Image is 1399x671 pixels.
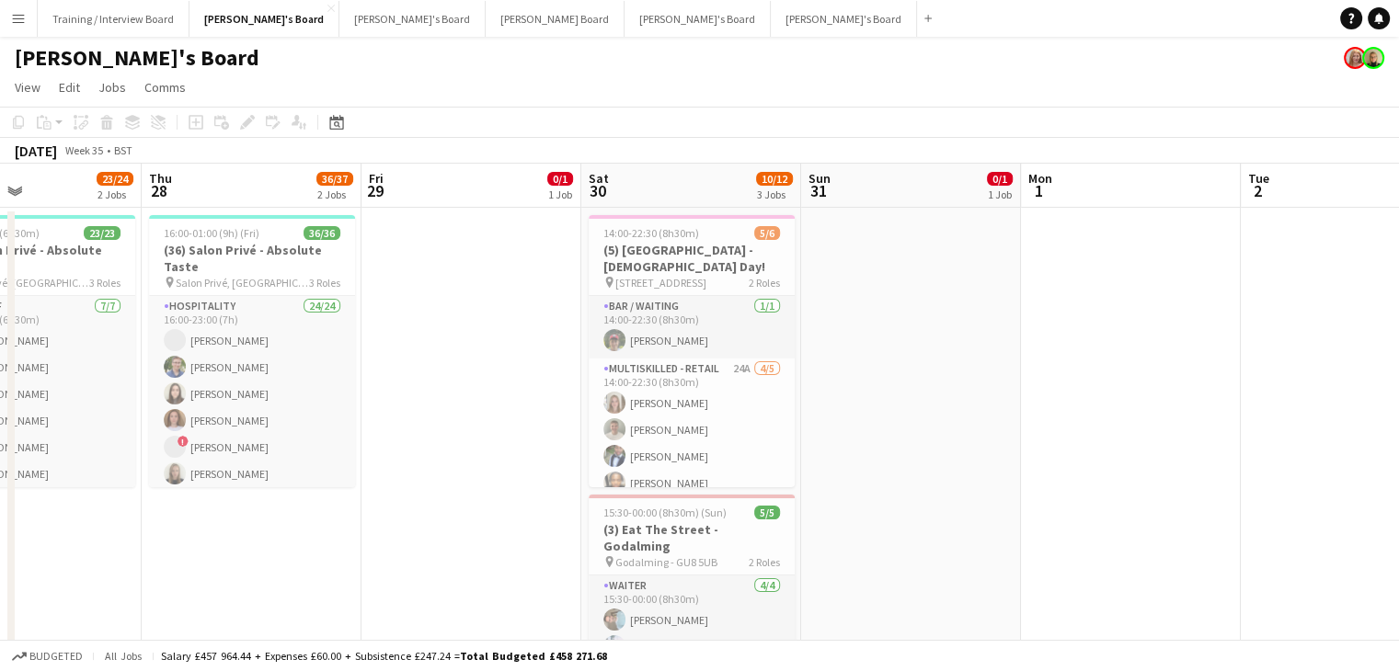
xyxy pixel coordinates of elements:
[97,172,133,186] span: 23/24
[589,170,609,187] span: Sat
[1028,170,1052,187] span: Mon
[101,649,145,663] span: All jobs
[548,188,572,201] div: 1 Job
[749,276,780,290] span: 2 Roles
[808,170,831,187] span: Sun
[98,79,126,96] span: Jobs
[603,226,699,240] span: 14:00-22:30 (8h30m)
[615,555,717,569] span: Godalming - GU8 5UB
[9,646,86,666] button: Budgeted
[15,142,57,160] div: [DATE]
[1245,180,1269,201] span: 2
[149,215,355,487] app-job-card: 16:00-01:00 (9h) (Fri)36/36(36) Salon Privé - Absolute Taste Salon Privé, [GEOGRAPHIC_DATA]3 Role...
[29,650,83,663] span: Budgeted
[756,172,793,186] span: 10/12
[1344,47,1366,69] app-user-avatar: Caitlin Simpson-Hodson
[137,75,193,99] a: Comms
[304,226,340,240] span: 36/36
[97,188,132,201] div: 2 Jobs
[625,1,771,37] button: [PERSON_NAME]'s Board
[589,358,795,528] app-card-role: Multiskilled - Retail24A4/514:00-22:30 (8h30m)[PERSON_NAME][PERSON_NAME][PERSON_NAME][PERSON_NAME]
[176,276,309,290] span: Salon Privé, [GEOGRAPHIC_DATA]
[754,506,780,519] span: 5/5
[586,180,609,201] span: 30
[189,1,339,37] button: [PERSON_NAME]'s Board
[589,296,795,358] app-card-role: Bar / Waiting1/114:00-22:30 (8h30m)[PERSON_NAME]
[1026,180,1052,201] span: 1
[589,215,795,487] app-job-card: 14:00-22:30 (8h30m)5/6(5) [GEOGRAPHIC_DATA] - [DEMOGRAPHIC_DATA] Day! [STREET_ADDRESS]2 RolesBar ...
[114,143,132,157] div: BST
[149,170,172,187] span: Thu
[589,521,795,554] h3: (3) Eat The Street - Godalming
[988,188,1012,201] div: 1 Job
[460,649,607,663] span: Total Budgeted £458 271.68
[547,172,573,186] span: 0/1
[164,226,259,240] span: 16:00-01:00 (9h) (Fri)
[178,436,189,447] span: !
[52,75,87,99] a: Edit
[603,506,727,519] span: 15:30-00:00 (8h30m) (Sun)
[15,79,40,96] span: View
[749,555,780,569] span: 2 Roles
[7,75,48,99] a: View
[757,188,792,201] div: 3 Jobs
[61,143,107,157] span: Week 35
[144,79,186,96] span: Comms
[615,276,706,290] span: [STREET_ADDRESS]
[91,75,133,99] a: Jobs
[59,79,80,96] span: Edit
[771,1,917,37] button: [PERSON_NAME]'s Board
[15,44,259,72] h1: [PERSON_NAME]'s Board
[754,226,780,240] span: 5/6
[339,1,486,37] button: [PERSON_NAME]'s Board
[316,172,353,186] span: 36/37
[486,1,625,37] button: [PERSON_NAME] Board
[309,276,340,290] span: 3 Roles
[1362,47,1384,69] app-user-avatar: Nikoleta Gehfeld
[1248,170,1269,187] span: Tue
[366,180,384,201] span: 29
[369,170,384,187] span: Fri
[84,226,120,240] span: 23/23
[149,242,355,275] h3: (36) Salon Privé - Absolute Taste
[317,188,352,201] div: 2 Jobs
[89,276,120,290] span: 3 Roles
[589,242,795,275] h3: (5) [GEOGRAPHIC_DATA] - [DEMOGRAPHIC_DATA] Day!
[806,180,831,201] span: 31
[146,180,172,201] span: 28
[987,172,1013,186] span: 0/1
[161,649,607,663] div: Salary £457 964.44 + Expenses £60.00 + Subsistence £247.24 =
[38,1,189,37] button: Training / Interview Board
